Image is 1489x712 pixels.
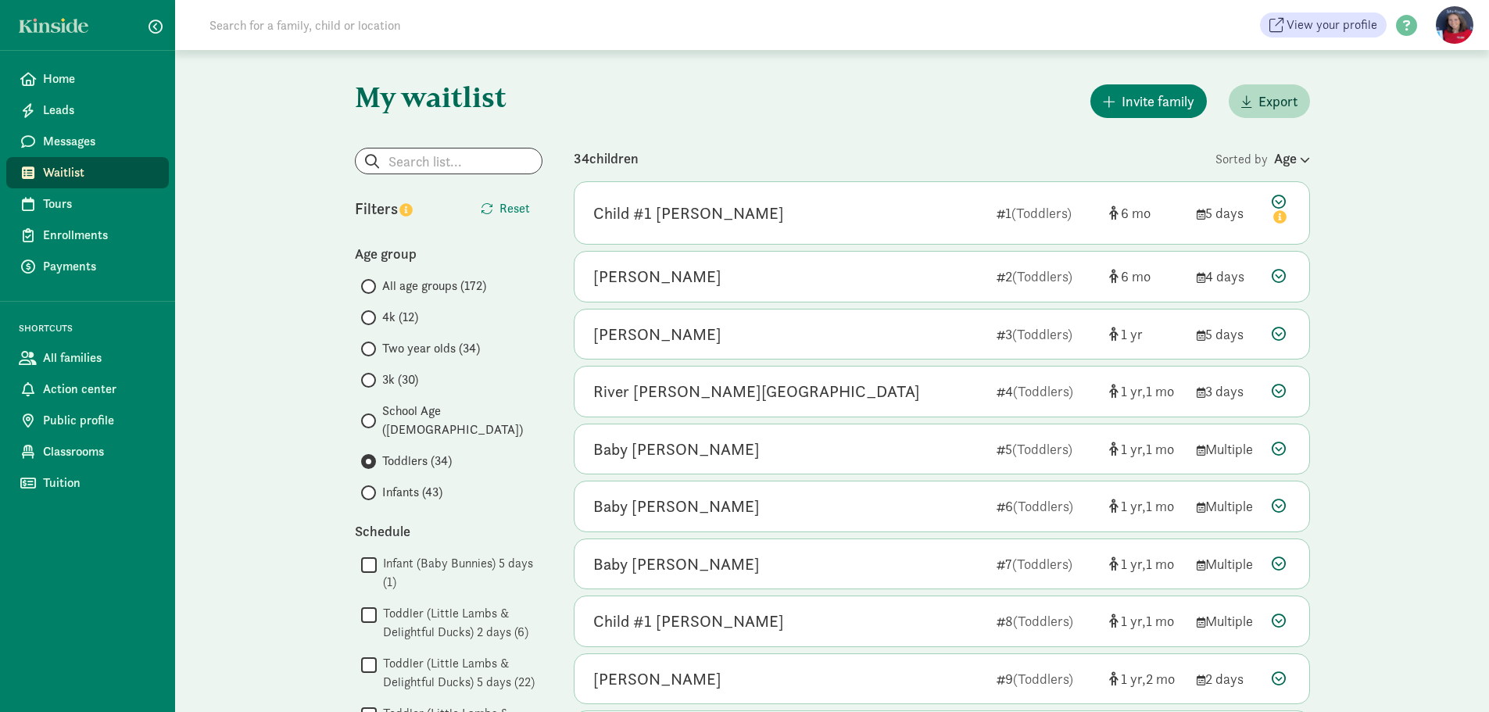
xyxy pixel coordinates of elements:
[1109,496,1184,517] div: [object Object]
[1109,553,1184,574] div: [object Object]
[468,193,542,224] button: Reset
[6,95,169,126] a: Leads
[6,126,169,157] a: Messages
[6,251,169,282] a: Payments
[1012,325,1072,343] span: (Toddlers)
[43,163,156,182] span: Waitlist
[382,483,442,502] span: Infants (43)
[1121,267,1151,285] span: 6
[593,322,721,347] div: Felix Zauner
[382,370,418,389] span: 3k (30)
[593,264,721,289] div: Hayes Heuerman
[6,157,169,188] a: Waitlist
[377,654,542,692] label: Toddler (Little Lambs & Delightful Ducks) 5 days (22)
[382,339,480,358] span: Two year olds (34)
[593,494,760,519] div: Baby McCrary
[1197,668,1259,689] div: 2 days
[1121,612,1146,630] span: 1
[1109,324,1184,345] div: [object Object]
[1012,555,1072,573] span: (Toddlers)
[6,342,169,374] a: All families
[43,411,156,430] span: Public profile
[382,277,486,295] span: All age groups (172)
[43,70,156,88] span: Home
[1258,91,1298,112] span: Export
[1121,670,1146,688] span: 1
[499,199,530,218] span: Reset
[1121,497,1146,515] span: 1
[1012,440,1072,458] span: (Toddlers)
[6,220,169,251] a: Enrollments
[997,553,1097,574] div: 7
[382,452,452,470] span: Toddlers (34)
[997,266,1097,287] div: 2
[1109,266,1184,287] div: [object Object]
[997,610,1097,631] div: 8
[6,467,169,499] a: Tuition
[1229,84,1310,118] button: Export
[1274,148,1310,169] div: Age
[1146,670,1175,688] span: 2
[6,188,169,220] a: Tours
[382,308,418,327] span: 4k (12)
[355,197,449,220] div: Filters
[6,405,169,436] a: Public profile
[43,349,156,367] span: All families
[1146,555,1174,573] span: 1
[997,438,1097,460] div: 5
[593,552,760,577] div: Baby Paramore
[1109,438,1184,460] div: [object Object]
[1090,84,1207,118] button: Invite family
[1197,324,1259,345] div: 5 days
[593,201,784,226] div: Child #1 Pretti
[997,496,1097,517] div: 6
[43,132,156,151] span: Messages
[356,148,542,174] input: Search list...
[43,195,156,213] span: Tours
[1197,553,1259,574] div: Multiple
[1109,202,1184,224] div: [object Object]
[43,442,156,461] span: Classrooms
[355,81,542,113] h1: My waitlist
[355,243,542,264] div: Age group
[997,668,1097,689] div: 9
[1121,555,1146,573] span: 1
[382,402,542,439] span: School Age ([DEMOGRAPHIC_DATA])
[377,604,542,642] label: Toddler (Little Lambs & Delightful Ducks) 2 days (6)
[1109,668,1184,689] div: [object Object]
[1013,382,1073,400] span: (Toddlers)
[43,257,156,276] span: Payments
[593,379,920,404] div: River Klus-Wedel
[1013,497,1073,515] span: (Toddlers)
[1121,204,1151,222] span: 6
[43,380,156,399] span: Action center
[1197,610,1259,631] div: Multiple
[997,381,1097,402] div: 4
[1013,670,1073,688] span: (Toddlers)
[593,667,721,692] div: Tristan Hatley
[1012,267,1072,285] span: (Toddlers)
[1215,148,1310,169] div: Sorted by
[1197,496,1259,517] div: Multiple
[1121,440,1146,458] span: 1
[377,554,542,592] label: Infant (Baby Bunnies) 5 days (1)
[593,609,784,634] div: Child #1 Quinlan
[1122,91,1194,112] span: Invite family
[1011,204,1072,222] span: (Toddlers)
[1197,381,1259,402] div: 3 days
[593,437,760,462] div: Baby McWilliams
[997,202,1097,224] div: 1
[1013,612,1073,630] span: (Toddlers)
[1146,440,1174,458] span: 1
[1411,637,1489,712] div: Chat Widget
[1121,382,1146,400] span: 1
[1109,610,1184,631] div: [object Object]
[1197,202,1259,224] div: 5 days
[6,374,169,405] a: Action center
[1287,16,1377,34] span: View your profile
[1121,325,1143,343] span: 1
[43,101,156,120] span: Leads
[1146,612,1174,630] span: 1
[1146,497,1174,515] span: 1
[997,324,1097,345] div: 3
